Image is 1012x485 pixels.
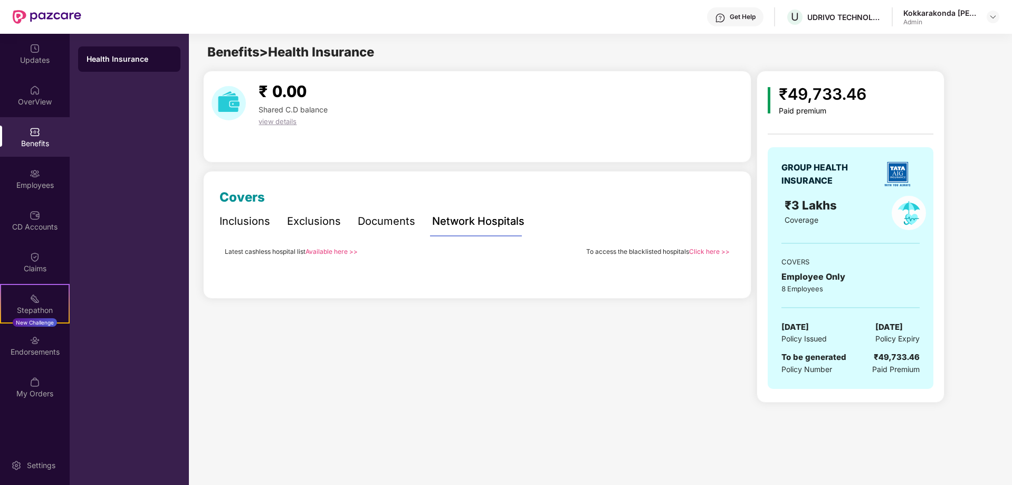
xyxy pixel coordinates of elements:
span: [DATE] [781,321,809,334]
img: svg+xml;base64,PHN2ZyBpZD0iQ0RfQWNjb3VudHMiIGRhdGEtbmFtZT0iQ0QgQWNjb3VudHMiIHhtbG5zPSJodHRwOi8vd3... [30,210,40,221]
div: COVERS [781,256,920,267]
div: Paid premium [779,107,866,116]
div: Network Hospitals [432,213,524,230]
span: Shared C.D balance [259,105,328,114]
img: policyIcon [892,196,926,230]
div: ₹49,733.46 [779,82,866,107]
img: svg+xml;base64,PHN2ZyBpZD0iTXlfT3JkZXJzIiBkYXRhLW5hbWU9Ik15IE9yZGVycyIgeG1sbnM9Imh0dHA6Ly93d3cudz... [30,377,40,387]
span: Policy Expiry [875,333,920,345]
div: Kokkarakonda [PERSON_NAME] [903,8,977,18]
img: svg+xml;base64,PHN2ZyBpZD0iSG9tZSIgeG1sbnM9Imh0dHA6Ly93d3cudzMub3JnLzIwMDAvc3ZnIiB3aWR0aD0iMjAiIG... [30,85,40,96]
div: Documents [358,213,415,230]
span: [DATE] [875,321,903,334]
div: UDRIVO TECHNOLOGIES PRIVATE LIMITED [807,12,881,22]
span: To be generated [781,352,846,362]
img: svg+xml;base64,PHN2ZyBpZD0iQmVuZWZpdHMiIHhtbG5zPSJodHRwOi8vd3d3LnczLm9yZy8yMDAwL3N2ZyIgd2lkdGg9Ij... [30,127,40,137]
div: GROUP HEALTH INSURANCE [781,161,874,187]
div: 8 Employees [781,283,920,294]
div: ₹49,733.46 [874,351,920,364]
img: svg+xml;base64,PHN2ZyBpZD0iQ2xhaW0iIHhtbG5zPSJodHRwOi8vd3d3LnczLm9yZy8yMDAwL3N2ZyIgd2lkdGg9IjIwIi... [30,252,40,262]
img: svg+xml;base64,PHN2ZyBpZD0iRHJvcGRvd24tMzJ4MzIiIHhtbG5zPSJodHRwOi8vd3d3LnczLm9yZy8yMDAwL3N2ZyIgd2... [989,13,997,21]
span: To access the blacklisted hospitals [586,248,689,255]
div: Exclusions [287,213,341,230]
div: Health Insurance [87,54,172,64]
span: Coverage [785,215,818,224]
span: Policy Issued [781,333,827,345]
img: icon [768,87,770,113]
div: Admin [903,18,977,26]
span: Policy Number [781,365,832,374]
div: New Challenge [13,318,57,327]
div: Inclusions [219,213,270,230]
span: Latest cashless hospital list [225,248,305,255]
div: Get Help [730,13,756,21]
div: Employee Only [781,270,920,283]
img: svg+xml;base64,PHN2ZyBpZD0iVXBkYXRlZCIgeG1sbnM9Imh0dHA6Ly93d3cudzMub3JnLzIwMDAvc3ZnIiB3aWR0aD0iMj... [30,43,40,54]
span: Benefits > Health Insurance [207,44,374,60]
div: Settings [24,460,59,471]
a: Click here >> [689,248,730,255]
span: U [791,11,799,23]
span: ₹3 Lakhs [785,198,840,212]
a: Available here >> [305,248,358,255]
span: Paid Premium [872,364,920,375]
img: svg+xml;base64,PHN2ZyBpZD0iU2V0dGluZy0yMHgyMCIgeG1sbnM9Imh0dHA6Ly93d3cudzMub3JnLzIwMDAvc3ZnIiB3aW... [11,460,22,471]
span: Covers [219,189,265,205]
div: Stepathon [1,305,69,316]
img: svg+xml;base64,PHN2ZyBpZD0iSGVscC0zMngzMiIgeG1sbnM9Imh0dHA6Ly93d3cudzMub3JnLzIwMDAvc3ZnIiB3aWR0aD... [715,13,725,23]
img: svg+xml;base64,PHN2ZyBpZD0iRW1wbG95ZWVzIiB4bWxucz0iaHR0cDovL3d3dy53My5vcmcvMjAwMC9zdmciIHdpZHRoPS... [30,168,40,179]
span: view details [259,117,297,126]
img: insurerLogo [879,156,916,193]
span: ₹ 0.00 [259,82,307,101]
img: New Pazcare Logo [13,10,81,24]
img: download [212,86,246,120]
img: svg+xml;base64,PHN2ZyBpZD0iRW5kb3JzZW1lbnRzIiB4bWxucz0iaHR0cDovL3d3dy53My5vcmcvMjAwMC9zdmciIHdpZH... [30,335,40,346]
img: svg+xml;base64,PHN2ZyB4bWxucz0iaHR0cDovL3d3dy53My5vcmcvMjAwMC9zdmciIHdpZHRoPSIyMSIgaGVpZ2h0PSIyMC... [30,293,40,304]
